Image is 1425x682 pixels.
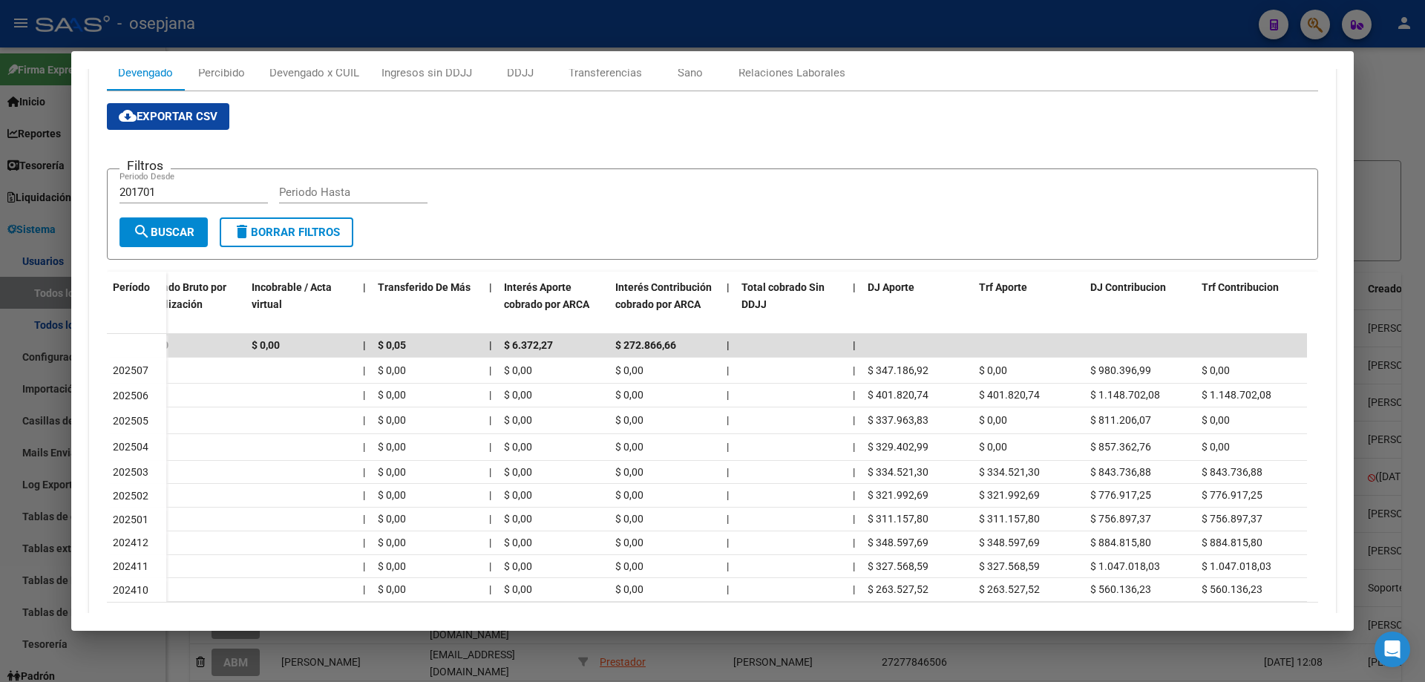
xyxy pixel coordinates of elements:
span: 202503 [113,466,148,478]
span: $ 0,00 [378,537,406,548]
span: $ 0,00 [504,414,532,426]
span: | [853,466,855,478]
span: | [727,364,729,376]
h3: Filtros [119,157,171,174]
span: | [853,537,855,548]
span: $ 884.815,80 [1202,537,1262,548]
span: $ 0,00 [504,583,532,595]
span: | [489,414,491,426]
span: $ 0,00 [378,489,406,501]
span: | [489,339,492,351]
span: $ 843.736,88 [1090,466,1151,478]
span: 202501 [113,514,148,525]
span: | [489,537,491,548]
span: $ 0,00 [1202,441,1230,453]
span: $ 0,00 [378,466,406,478]
span: Buscar [133,226,194,239]
span: $ 756.897,37 [1202,513,1262,525]
div: DDJJ [507,65,534,81]
mat-icon: cloud_download [119,107,137,125]
span: | [727,441,729,453]
span: | [363,513,365,525]
button: Buscar [119,217,208,247]
span: | [363,339,366,351]
span: $ 1.047.018,03 [1090,560,1160,572]
span: $ 0,00 [378,583,406,595]
span: | [363,389,365,401]
span: | [489,466,491,478]
datatable-header-cell: Trf Contribucion [1196,272,1307,337]
span: | [489,583,491,595]
span: Transferido De Más [378,281,471,293]
span: $ 0,00 [504,441,532,453]
span: Exportar CSV [119,110,217,123]
span: $ 756.897,37 [1090,513,1151,525]
span: | [727,414,729,426]
span: $ 263.527,52 [868,583,928,595]
mat-icon: delete [233,223,251,240]
span: $ 0,00 [615,513,643,525]
datatable-header-cell: Período [107,272,166,334]
span: 202412 [113,537,148,548]
span: $ 560.136,23 [1090,583,1151,595]
span: $ 334.521,30 [868,466,928,478]
span: | [727,389,729,401]
span: | [363,489,365,501]
button: Exportar CSV [107,103,229,130]
span: 202506 [113,390,148,401]
li: page 2 [1156,609,1179,634]
span: DJ Contribucion [1090,281,1166,293]
span: $ 348.597,69 [868,537,928,548]
mat-icon: search [133,223,151,240]
span: | [489,560,491,572]
div: Devengado x CUIL [269,65,359,81]
li: page 1 [1134,609,1156,634]
span: | [853,513,855,525]
span: $ 0,00 [1202,364,1230,376]
span: $ 811.206,07 [1090,414,1151,426]
span: 202410 [113,584,148,596]
span: $ 329.402,99 [868,441,928,453]
span: | [363,583,365,595]
span: $ 776.917,25 [1090,489,1151,501]
span: $ 272.866,66 [615,339,676,351]
span: $ 0,00 [378,389,406,401]
datatable-header-cell: Incobrable / Acta virtual [246,272,357,337]
span: $ 0,00 [615,489,643,501]
span: $ 0,00 [615,364,643,376]
span: | [727,466,729,478]
span: $ 0,00 [378,560,406,572]
span: | [853,414,855,426]
span: $ 0,05 [378,339,406,351]
span: | [363,537,365,548]
span: $ 321.992,69 [868,489,928,501]
span: Interés Aporte cobrado por ARCA [504,281,589,310]
div: Devengado [118,65,173,81]
span: | [853,364,855,376]
div: Percibido [198,65,245,81]
span: $ 0,00 [504,537,532,548]
li: page 3 [1179,609,1201,634]
span: | [489,364,491,376]
span: $ 401.820,74 [868,389,928,401]
datatable-header-cell: | [721,272,736,337]
li: page 5 [1223,609,1245,634]
div: Transferencias [569,65,642,81]
span: $ 0,00 [615,583,643,595]
li: page 4 [1201,609,1223,634]
span: $ 0,00 [979,364,1007,376]
span: | [489,389,491,401]
span: $ 321.992,69 [979,489,1040,501]
span: Trf Aporte [979,281,1027,293]
span: | [853,339,856,351]
span: $ 0,00 [504,466,532,478]
span: 202505 [113,415,148,427]
span: $ 337.963,83 [868,414,928,426]
span: | [363,364,365,376]
span: $ 0,00 [979,441,1007,453]
span: $ 334.521,30 [979,466,1040,478]
div: Sano [678,65,703,81]
datatable-header-cell: Trf Aporte [973,272,1084,337]
span: $ 0,00 [615,389,643,401]
span: | [727,537,729,548]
